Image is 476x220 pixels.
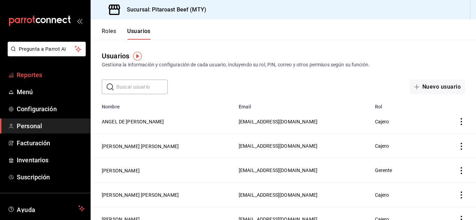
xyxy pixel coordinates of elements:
[458,118,465,125] button: actions
[239,143,317,149] span: [EMAIL_ADDRESS][DOMAIN_NAME]
[17,70,85,80] span: Reportes
[77,18,82,24] button: open_drawer_menu
[458,167,465,174] button: actions
[121,6,206,14] h3: Sucursal: Pitaroast Beef (MTY)
[375,119,389,124] span: Cajero
[239,192,317,198] span: [EMAIL_ADDRESS][DOMAIN_NAME]
[102,28,116,40] button: Roles
[102,118,164,125] button: ANGEL DE [PERSON_NAME]
[102,192,179,198] button: [PERSON_NAME] [PERSON_NAME]
[17,155,85,165] span: Inventarios
[102,167,140,174] button: [PERSON_NAME]
[8,42,86,56] button: Pregunta a Parrot AI
[91,100,235,109] th: Nombre
[17,104,85,114] span: Configuración
[239,119,317,124] span: [EMAIL_ADDRESS][DOMAIN_NAME]
[102,28,151,40] div: navigation tabs
[17,138,85,148] span: Facturación
[235,100,371,109] th: Email
[458,192,465,198] button: actions
[458,143,465,150] button: actions
[133,52,142,60] img: Tooltip marker
[371,100,437,109] th: Rol
[375,143,389,149] span: Cajero
[17,204,76,213] span: Ayuda
[17,121,85,131] span: Personal
[17,172,85,182] span: Suscripción
[127,28,151,40] button: Usuarios
[375,192,389,198] span: Cajero
[5,50,86,58] a: Pregunta a Parrot AI
[102,143,179,150] button: [PERSON_NAME] [PERSON_NAME]
[375,168,392,173] span: Gerente
[410,80,465,94] button: Nuevo usuario
[102,61,465,68] div: Gestiona la información y configuración de cada usuario, incluyendo su rol, PIN, correo y otros p...
[102,51,129,61] div: Usuarios
[116,80,168,94] input: Buscar usuario
[17,87,85,97] span: Menú
[19,46,75,53] span: Pregunta a Parrot AI
[239,168,317,173] span: [EMAIL_ADDRESS][DOMAIN_NAME]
